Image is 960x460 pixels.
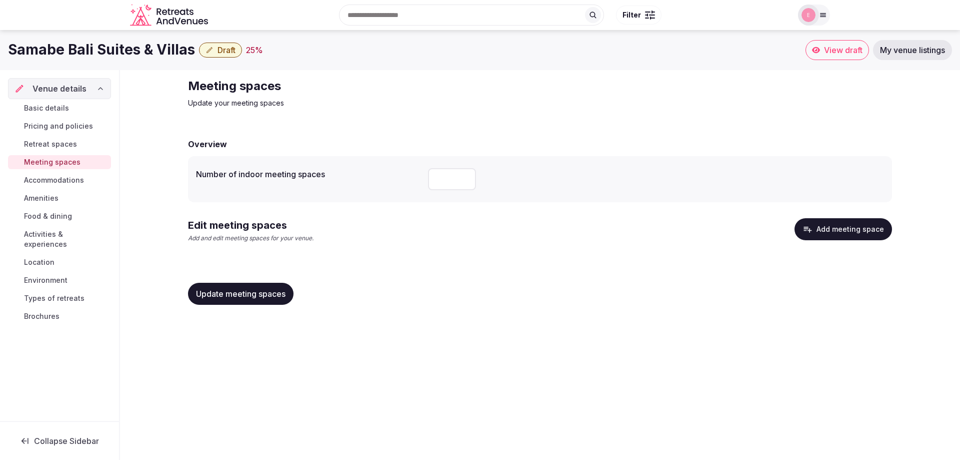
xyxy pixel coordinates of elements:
h1: Samabe Bali Suites & Villas [8,40,195,60]
button: Draft [199,43,242,58]
a: Types of retreats [8,291,111,305]
a: View draft [805,40,869,60]
a: Amenities [8,191,111,205]
span: Venue details [32,83,86,95]
a: Activities & experiences [8,227,111,251]
button: Update meeting spaces [188,283,293,305]
span: Brochures [24,311,59,321]
p: Add and edit meeting spaces for your venue. [188,234,313,243]
h2: Overview [188,138,227,150]
h2: Meeting spaces [188,78,524,94]
a: Accommodations [8,173,111,187]
span: Food & dining [24,211,72,221]
span: Accommodations [24,175,84,185]
span: Filter [622,10,641,20]
a: Visit the homepage [130,4,210,27]
span: Update meeting spaces [196,289,285,299]
a: Environment [8,273,111,287]
a: Brochures [8,309,111,323]
span: Types of retreats [24,293,84,303]
span: View draft [824,45,862,55]
a: My venue listings [873,40,952,60]
a: Meeting spaces [8,155,111,169]
span: Collapse Sidebar [34,436,99,446]
span: Pricing and policies [24,121,93,131]
span: Activities & experiences [24,229,107,249]
span: Draft [217,45,235,55]
span: Amenities [24,193,58,203]
span: Meeting spaces [24,157,80,167]
div: 25 % [246,44,263,56]
span: Environment [24,275,67,285]
button: 25% [246,44,263,56]
a: Retreat spaces [8,137,111,151]
h2: Edit meeting spaces [188,218,313,232]
label: Number of indoor meeting spaces [196,170,420,178]
p: Update your meeting spaces [188,98,524,108]
button: Add meeting space [794,218,892,240]
span: Retreat spaces [24,139,77,149]
button: Collapse Sidebar [8,430,111,452]
button: Filter [616,6,661,25]
img: events3 [801,8,815,22]
span: Basic details [24,103,69,113]
span: Location [24,257,54,267]
a: Basic details [8,101,111,115]
span: My venue listings [880,45,945,55]
a: Location [8,255,111,269]
svg: Retreats and Venues company logo [130,4,210,27]
a: Pricing and policies [8,119,111,133]
a: Food & dining [8,209,111,223]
